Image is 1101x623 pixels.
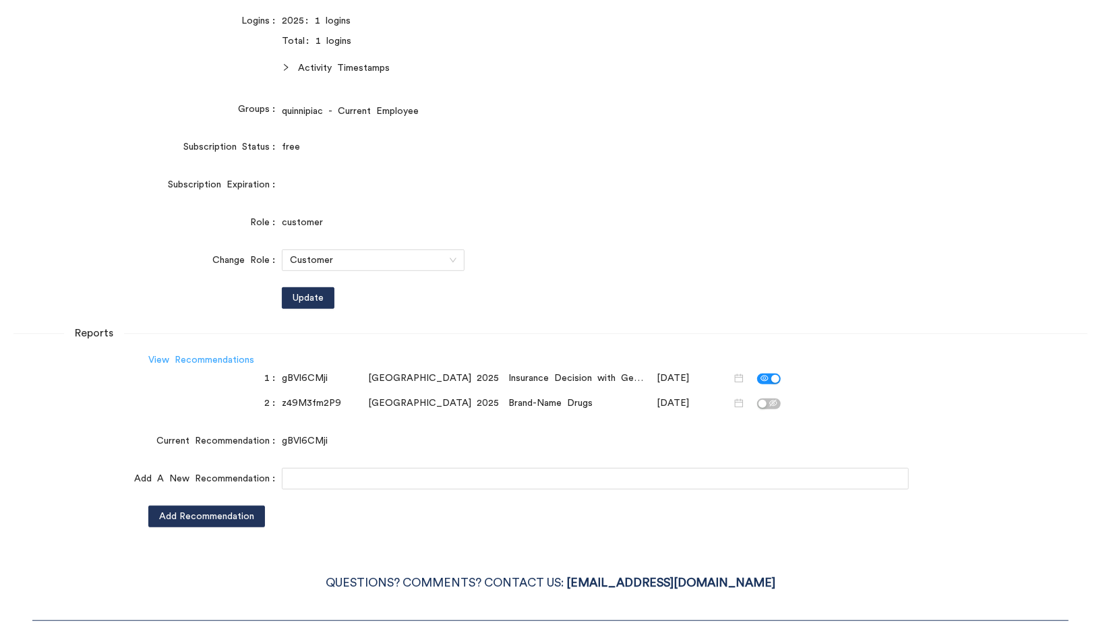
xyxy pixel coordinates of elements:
div: gBVl6CMji [282,434,908,448]
span: Add Recommendation [159,509,254,524]
div: Brand-Name Drugs [508,396,643,411]
label: Add A New Recommendation [134,468,282,489]
div: 2025: 1 logins [282,13,908,28]
label: Logins [241,10,282,32]
p: QUESTIONS? COMMENTS? CONTACT US: [32,573,1069,593]
label: Change Role [212,249,282,271]
label: Role [250,212,282,233]
div: free [282,140,908,154]
div: gBVl6CMji [282,371,363,386]
input: 08/20/2025 [657,371,732,386]
span: eye-invisible [769,399,777,407]
span: Customer [290,250,456,270]
button: Add Recommendation [148,506,265,527]
a: View Recommendations [148,355,254,365]
label: Current Recommendation [156,430,282,452]
span: Update [293,291,324,305]
div: Total: 1 logins [282,34,908,49]
a: [EMAIL_ADDRESS][DOMAIN_NAME] [566,577,775,589]
label: Subscription Status [183,136,282,158]
label: 1 [264,367,282,389]
div: quinnipiac - Current Employee [282,104,908,119]
div: Activity Timestamps [282,54,908,82]
div: customer [282,215,908,230]
div: Insurance Decision with Generic Drugs [508,371,643,386]
span: eye [761,374,769,382]
span: Reports [64,325,124,342]
button: Update [282,287,334,309]
label: 2 [264,392,282,414]
span: right [282,63,290,71]
div: [GEOGRAPHIC_DATA] 2025 [368,396,503,411]
div: [GEOGRAPHIC_DATA] 2025 [368,371,503,386]
label: Subscription Expiration [168,174,282,196]
div: z49M3fm2P9 [282,396,363,411]
span: Activity Timestamps [298,61,908,76]
label: Groups [238,98,282,120]
input: 08/20/2025 [657,396,732,411]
